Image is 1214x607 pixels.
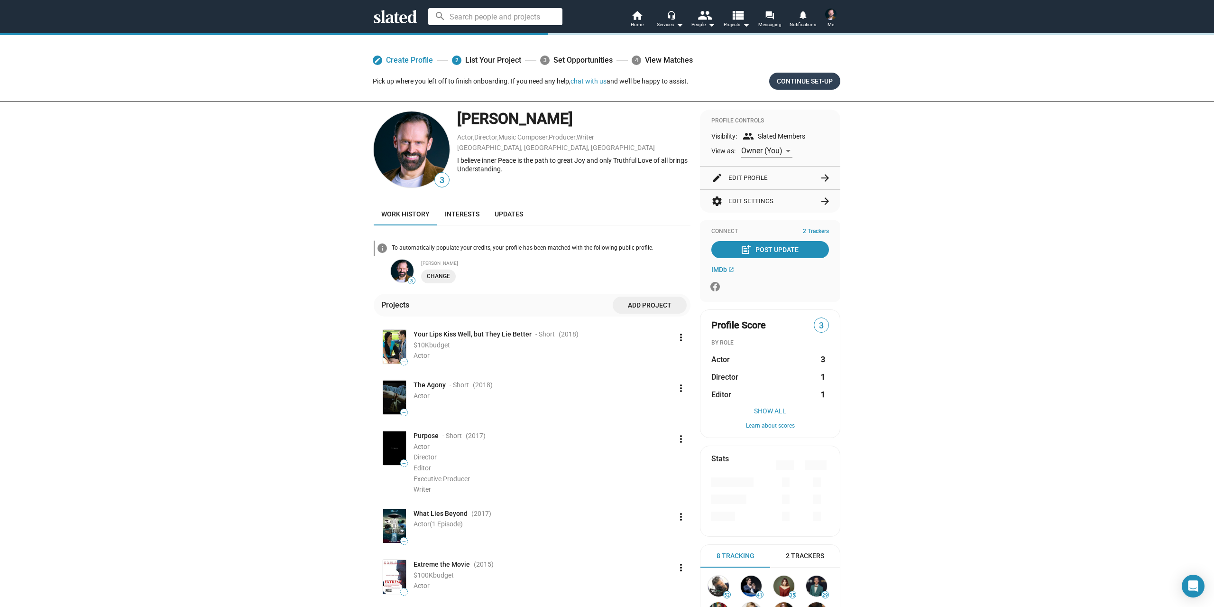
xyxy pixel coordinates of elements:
[821,355,825,364] strong: 3
[698,8,711,22] mat-icon: people
[711,266,727,273] span: IMDb
[429,341,450,349] span: budget
[691,19,715,30] div: People
[381,300,413,310] div: Projects
[819,172,831,184] mat-icon: arrow_forward
[711,196,723,207] mat-icon: settings
[383,330,406,364] img: Poster: Your Lips Kiss Well, but They Lie Better
[414,453,437,461] span: Director
[828,19,834,30] span: Me
[711,390,731,400] span: Editor
[769,73,840,90] button: Continue Set-up
[435,174,449,187] span: 3
[433,571,454,579] span: budget
[790,19,816,30] span: Notifications
[421,270,456,283] button: Change
[383,560,406,594] img: Poster: Extreme the Movie
[570,77,607,85] button: chat with us
[452,52,521,69] a: 2List Your Project
[428,8,562,25] input: Search people and projects
[711,355,730,364] span: Actor
[798,10,807,19] mat-icon: notifications
[442,431,462,440] span: - Short
[474,133,497,141] a: Director
[414,341,429,349] span: $10K
[632,56,641,65] span: 4
[414,520,463,528] span: Actor
[445,210,479,218] span: Interests
[487,203,531,225] a: Updates
[373,52,433,69] a: Create Profile
[711,147,736,156] span: View as:
[740,244,752,255] mat-icon: post_add
[806,576,827,597] img: Kevin Peeples
[822,592,828,598] span: 29
[711,422,829,430] button: Learn about scores
[414,443,430,450] span: Actor
[711,319,766,332] span: Profile Score
[457,144,655,151] a: [GEOGRAPHIC_DATA], [GEOGRAPHIC_DATA], [GEOGRAPHIC_DATA]
[724,19,750,30] span: Projects
[1182,575,1205,598] div: Open Intercom Messenger
[414,571,433,579] span: $100K
[457,109,690,129] div: [PERSON_NAME]
[711,228,829,235] div: Connect
[743,131,754,142] mat-icon: group
[473,135,474,140] span: ,
[466,431,486,440] span: (2017 )
[687,9,720,30] button: People
[720,9,753,30] button: Projects
[414,431,439,440] span: Purpose
[535,330,555,339] span: - Short
[374,203,437,225] a: Work history
[549,133,576,141] a: Producer
[620,297,679,314] span: Add project
[825,9,837,20] img: Michael Denny
[711,172,723,184] mat-icon: edit
[613,297,687,314] button: Add project
[675,383,687,394] mat-icon: more_vert
[786,9,819,30] a: Notifications
[773,576,794,597] img: Aimee Teegarden
[741,576,762,597] img: Stephan Paternot
[657,19,683,30] div: Services
[631,9,643,21] mat-icon: home
[401,359,407,364] span: —
[674,19,685,30] mat-icon: arrow_drop_down
[414,392,430,400] span: Actor
[430,520,463,528] span: (1 Episode)
[819,196,831,207] mat-icon: arrow_forward
[576,135,577,140] span: ,
[711,266,734,273] a: IMDb
[711,167,829,189] button: Edit Profile
[711,117,829,125] div: Profile Controls
[392,244,690,252] div: To automatically populate your credits, your profile has been matched with the following public p...
[498,133,548,141] a: Music Composer
[717,551,754,560] span: 8 Tracking
[711,131,829,142] div: Visibility: Slated Members
[753,9,786,30] a: Messaging
[675,511,687,523] mat-icon: more_vert
[803,228,829,235] span: 2 Trackers
[374,57,381,64] mat-icon: edit
[383,381,406,414] img: Poster: The Agony
[706,19,717,30] mat-icon: arrow_drop_down
[711,372,738,382] span: Director
[711,339,829,347] div: BY ROLE
[711,190,829,213] button: Edit Settings
[789,592,796,598] span: 35
[401,461,407,466] span: —
[540,52,613,69] div: Set Opportunities
[414,582,430,589] span: Actor
[414,352,430,359] span: Actor
[675,433,687,445] mat-icon: more_vert
[414,475,470,483] span: Executive Producer
[414,509,468,518] span: What Lies Beyond
[421,261,690,266] div: [PERSON_NAME]
[786,551,824,560] span: 2 Trackers
[758,19,782,30] span: Messaging
[377,243,388,254] mat-icon: info
[548,135,549,140] span: ,
[383,509,406,543] img: Poster: What Lies Beyond
[740,19,752,30] mat-icon: arrow_drop_down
